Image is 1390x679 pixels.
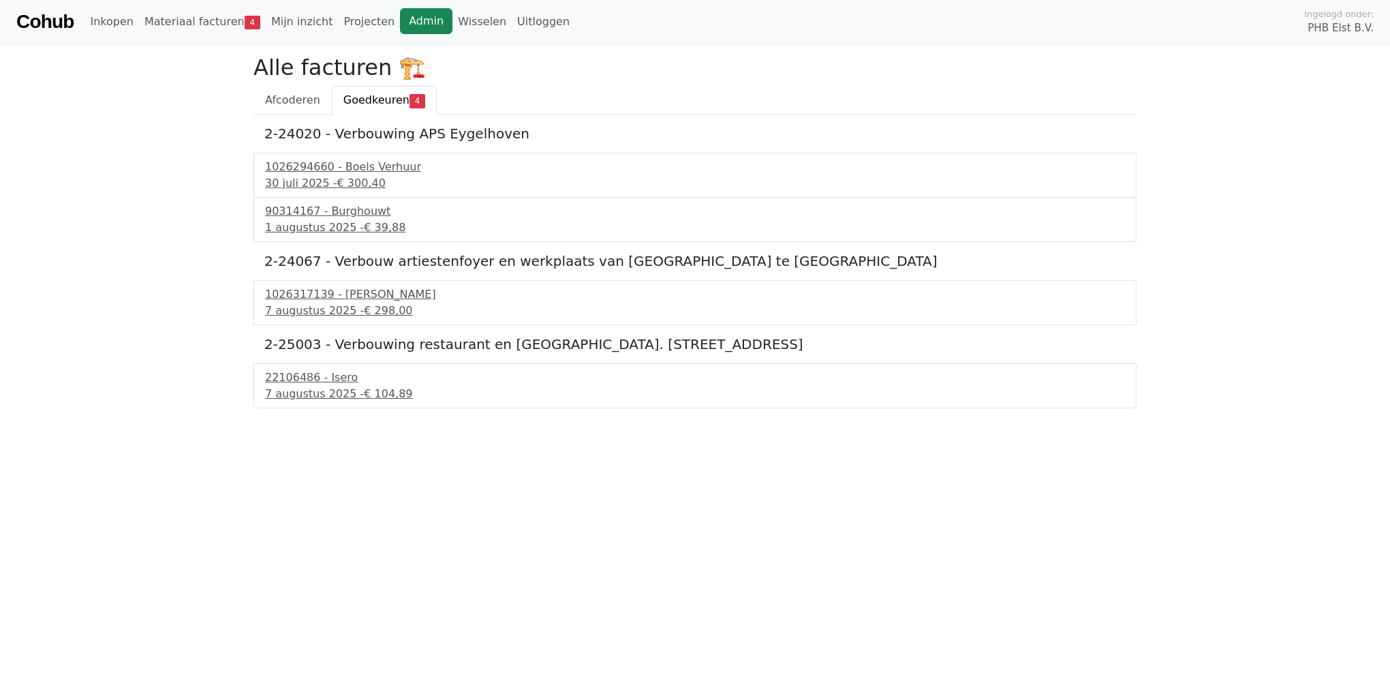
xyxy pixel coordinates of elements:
span: Afcoderen [265,93,320,106]
a: 1026317139 - [PERSON_NAME]7 augustus 2025 -€ 298,00 [265,286,1125,319]
div: 7 augustus 2025 - [265,303,1125,319]
span: Goedkeuren [343,93,410,106]
div: 90314167 - Burghouwt [265,203,1125,220]
span: € 300,40 [337,177,386,190]
div: 1026294660 - Boels Verhuur [265,159,1125,175]
h5: 2-24020 - Verbouwing APS Eygelhoven [264,125,1126,142]
a: Goedkeuren4 [332,86,437,115]
a: Cohub [16,5,74,38]
div: 1026317139 - [PERSON_NAME] [265,286,1125,303]
a: Materiaal facturen4 [139,8,266,35]
a: Inkopen [84,8,138,35]
div: 30 juli 2025 - [265,175,1125,192]
span: PHB Elst B.V. [1308,20,1374,36]
h5: 2-25003 - Verbouwing restaurant en [GEOGRAPHIC_DATA]. [STREET_ADDRESS] [264,336,1126,352]
div: 1 augustus 2025 - [265,220,1125,236]
span: € 39,88 [364,221,405,234]
h5: 2-24067 - Verbouw artiestenfoyer en werkplaats van [GEOGRAPHIC_DATA] te [GEOGRAPHIC_DATA] [264,253,1126,269]
a: 22106486 - Isero7 augustus 2025 -€ 104,89 [265,369,1125,402]
a: 90314167 - Burghouwt1 augustus 2025 -€ 39,88 [265,203,1125,236]
span: Ingelogd onder: [1304,7,1374,20]
div: 7 augustus 2025 - [265,386,1125,402]
h2: Alle facturen 🏗️ [253,55,1137,80]
a: Projecten [338,8,400,35]
span: 4 [245,16,260,29]
div: 22106486 - Isero [265,369,1125,386]
a: Afcoderen [253,86,332,115]
a: Mijn inzicht [266,8,339,35]
span: € 298,00 [364,304,412,317]
a: 1026294660 - Boels Verhuur30 juli 2025 -€ 300,40 [265,159,1125,192]
a: Uitloggen [512,8,575,35]
a: Wisselen [452,8,512,35]
span: € 104,89 [364,387,412,400]
a: Admin [400,8,452,34]
span: 4 [410,94,425,108]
